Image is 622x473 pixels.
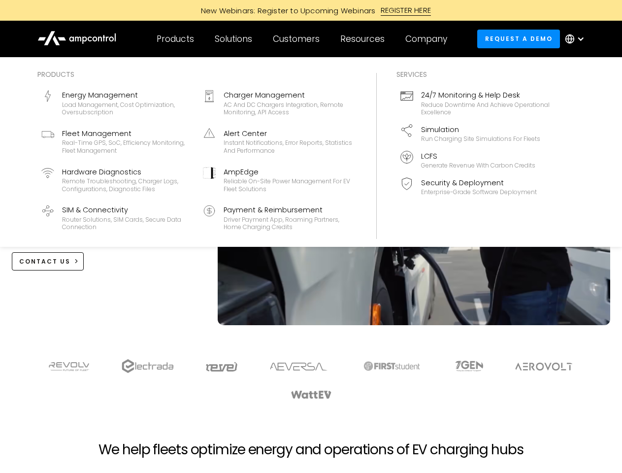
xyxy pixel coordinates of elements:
[224,90,353,101] div: Charger Management
[62,101,191,116] div: Load management, cost optimization, oversubscription
[224,167,353,177] div: AmpEdge
[421,151,535,162] div: LCFS
[98,441,523,458] h2: We help fleets optimize energy and operations of EV charging hubs
[340,34,385,44] div: Resources
[421,177,537,188] div: Security & Deployment
[199,163,357,197] a: AmpEdgeReliable On-site Power Management for EV Fleet Solutions
[215,34,252,44] div: Solutions
[224,128,353,139] div: Alert Center
[37,86,195,120] a: Energy ManagementLoad management, cost optimization, oversubscription
[273,34,320,44] div: Customers
[224,139,353,154] div: Instant notifications, error reports, statistics and performance
[37,201,195,235] a: SIM & ConnectivityRouter Solutions, SIM Cards, Secure Data Connection
[157,34,194,44] div: Products
[62,139,191,154] div: Real-time GPS, SoC, efficiency monitoring, fleet management
[62,177,191,193] div: Remote troubleshooting, charger logs, configurations, diagnostic files
[224,216,353,231] div: Driver Payment App, Roaming Partners, Home Charging Credits
[62,204,191,215] div: SIM & Connectivity
[224,177,353,193] div: Reliable On-site Power Management for EV Fleet Solutions
[396,147,554,173] a: LCFSGenerate revenue with carbon credits
[421,188,537,196] div: Enterprise-grade software deployment
[405,34,447,44] div: Company
[396,69,554,80] div: Services
[122,359,173,373] img: electrada logo
[37,163,195,197] a: Hardware DiagnosticsRemote troubleshooting, charger logs, configurations, diagnostic files
[477,30,560,48] a: Request a demo
[421,101,550,116] div: Reduce downtime and achieve operational excellence
[396,120,554,147] a: SimulationRun charging site simulations for fleets
[90,5,533,16] a: New Webinars: Register to Upcoming WebinarsREGISTER HERE
[62,167,191,177] div: Hardware Diagnostics
[291,391,332,399] img: WattEV logo
[12,252,84,270] a: CONTACT US
[191,5,381,16] div: New Webinars: Register to Upcoming Webinars
[62,216,191,231] div: Router Solutions, SIM Cards, Secure Data Connection
[421,162,535,169] div: Generate revenue with carbon credits
[62,90,191,101] div: Energy Management
[62,128,191,139] div: Fleet Management
[381,5,431,16] div: REGISTER HERE
[396,173,554,200] a: Security & DeploymentEnterprise-grade software deployment
[515,363,573,371] img: Aerovolt Logo
[224,204,353,215] div: Payment & Reimbursement
[421,124,540,135] div: Simulation
[224,101,353,116] div: AC and DC chargers integration, remote monitoring, API access
[19,257,70,266] div: CONTACT US
[396,86,554,120] a: 24/7 Monitoring & Help DeskReduce downtime and achieve operational excellence
[199,201,357,235] a: Payment & ReimbursementDriver Payment App, Roaming Partners, Home Charging Credits
[199,124,357,159] a: Alert CenterInstant notifications, error reports, statistics and performance
[421,135,540,143] div: Run charging site simulations for fleets
[37,69,357,80] div: Products
[199,86,357,120] a: Charger ManagementAC and DC chargers integration, remote monitoring, API access
[37,124,195,159] a: Fleet ManagementReal-time GPS, SoC, efficiency monitoring, fleet management
[421,90,550,101] div: 24/7 Monitoring & Help Desk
